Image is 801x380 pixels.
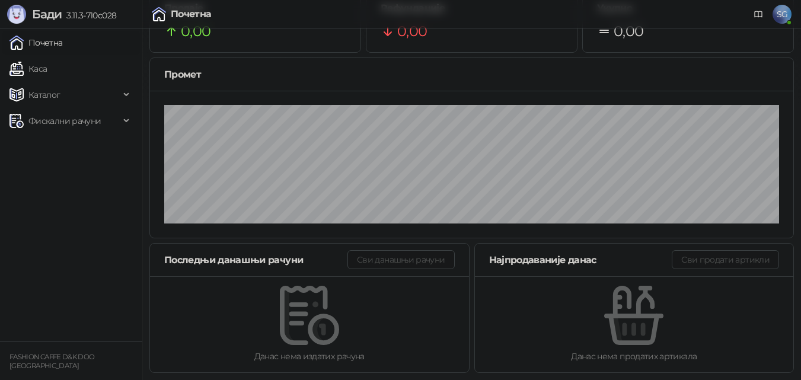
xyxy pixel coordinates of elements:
[171,9,212,19] div: Почетна
[62,10,116,21] span: 3.11.3-710c028
[9,353,95,370] small: FASHION CAFFE D&K DOO [GEOGRAPHIC_DATA]
[181,20,210,43] span: 0,00
[28,109,101,133] span: Фискални рачуни
[9,57,47,81] a: Каса
[749,5,768,24] a: Документација
[773,5,792,24] span: SG
[9,31,63,55] a: Почетна
[347,250,454,269] button: Сви данашњи рачуни
[164,253,347,267] div: Последњи данашњи рачуни
[28,83,60,107] span: Каталог
[32,7,62,21] span: Бади
[7,5,26,24] img: Logo
[494,350,775,363] div: Данас нема продатих артикала
[489,253,672,267] div: Најпродаваније данас
[614,20,643,43] span: 0,00
[164,67,779,82] div: Промет
[397,20,427,43] span: 0,00
[672,250,779,269] button: Сви продати артикли
[169,350,450,363] div: Данас нема издатих рачуна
